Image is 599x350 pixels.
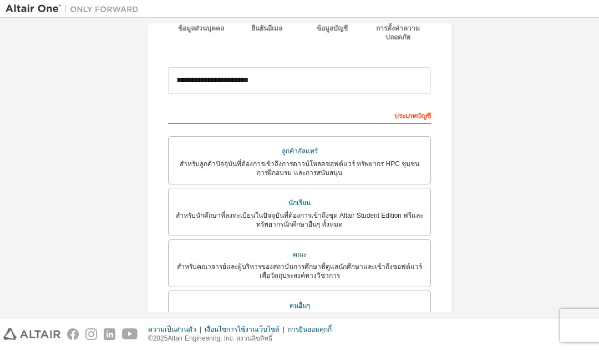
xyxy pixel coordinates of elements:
img: อัลแทร์วัน [6,3,144,14]
font: ลูกค้าอัลแทร์ [282,147,318,155]
font: ความเป็นส่วนตัว [148,326,196,333]
font: การตั้งค่าความปลอดภัย [376,24,420,41]
font: ข้อมูลส่วนบุคคล [178,24,224,32]
font: การยินยอมคุกกี้ [288,326,332,333]
font: นักเรียน [288,199,311,207]
font: ข้อมูลบัญชี [317,24,348,32]
img: youtube.svg [122,328,138,340]
img: altair_logo.svg [3,328,60,340]
font: เงื่อนไขการใช้งานเว็บไซต์ [205,326,280,333]
img: facebook.svg [67,328,79,340]
font: สำหรับคณาจารย์และผู้บริหารของสถาบันการศึกษาที่ดูแลนักศึกษาและเข้าถึงซอฟต์แวร์เพื่อวัตถุประสงค์ทาง... [177,263,422,279]
font: Altair Engineering, Inc. สงวนลิขสิทธิ์ [167,334,272,342]
font: สำหรับลูกค้าปัจจุบันที่ต้องการเข้าถึงการดาวน์โหลดซอฟต์แวร์ ทรัพยากร HPC ชุมชน การฝึกอบรม และการสน... [180,160,419,177]
font: ยืนยันอีเมล [251,24,282,32]
font: คณะ [293,251,307,258]
font: ประเภทบัญชี [394,112,431,120]
font: © [148,334,153,342]
font: สำหรับนักศึกษาที่ลงทะเบียนในปัจจุบันที่ต้องการเข้าถึงชุด Altair Student Edition ฟรีและทรัพยากรนัก... [176,212,424,228]
img: instagram.svg [85,328,97,340]
font: 2025 [153,334,168,342]
img: linkedin.svg [104,328,115,340]
font: คนอื่นๆ [290,302,310,309]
